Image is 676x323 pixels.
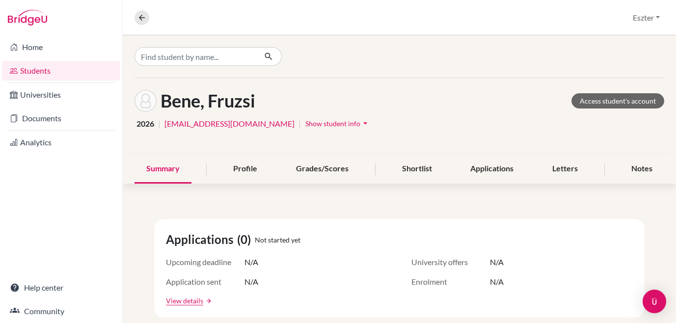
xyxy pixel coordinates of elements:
[164,118,295,130] a: [EMAIL_ADDRESS][DOMAIN_NAME]
[360,118,370,128] i: arrow_drop_down
[255,235,300,245] span: Not started yet
[298,118,301,130] span: |
[620,155,664,184] div: Notes
[136,118,154,130] span: 2026
[541,155,590,184] div: Letters
[203,297,212,304] a: arrow_forward
[305,119,360,128] span: Show student info
[390,155,444,184] div: Shortlist
[2,37,120,57] a: Home
[2,61,120,81] a: Students
[221,155,269,184] div: Profile
[411,256,490,268] span: University offers
[244,276,258,288] span: N/A
[161,90,255,111] h1: Bene, Fruzsi
[643,290,666,313] div: Open Intercom Messenger
[244,256,258,268] span: N/A
[2,108,120,128] a: Documents
[166,256,244,268] span: Upcoming deadline
[411,276,490,288] span: Enrolment
[166,296,203,306] a: View details
[2,278,120,297] a: Help center
[237,231,255,248] span: (0)
[571,93,664,108] a: Access student's account
[158,118,161,130] span: |
[166,276,244,288] span: Application sent
[490,256,504,268] span: N/A
[2,133,120,152] a: Analytics
[8,10,47,26] img: Bridge-U
[459,155,525,184] div: Applications
[135,90,157,112] img: Fruzsi Bene's avatar
[284,155,360,184] div: Grades/Scores
[135,155,191,184] div: Summary
[305,116,371,131] button: Show student infoarrow_drop_down
[628,8,664,27] button: Eszter
[135,47,256,66] input: Find student by name...
[490,276,504,288] span: N/A
[166,231,237,248] span: Applications
[2,301,120,321] a: Community
[2,85,120,105] a: Universities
